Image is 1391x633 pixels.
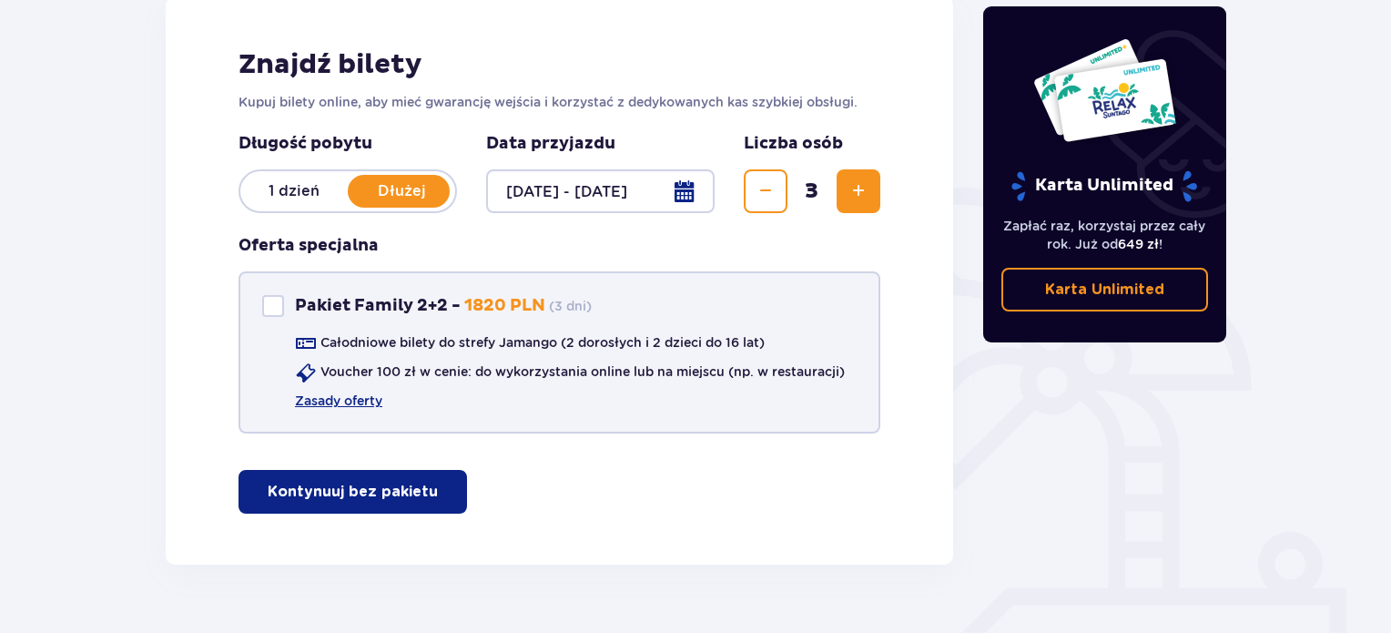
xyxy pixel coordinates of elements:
p: ( 3 dni ) [549,297,592,315]
a: Zasady oferty [295,392,382,410]
button: Zwiększ [837,169,880,213]
p: Kupuj bilety online, aby mieć gwarancję wejścia i korzystać z dedykowanych kas szybkiej obsługi. [239,93,880,111]
p: Zapłać raz, korzystaj przez cały rok. Już od ! [1001,217,1209,253]
p: Dłużej [348,181,455,201]
h2: Znajdź bilety [239,47,880,82]
p: 1820 PLN [464,295,545,317]
p: Liczba osób [744,133,843,155]
p: Voucher 100 zł w cenie: do wykorzystania online lub na miejscu (np. w restauracji) [320,362,845,381]
p: Kontynuuj bez pakietu [268,482,438,502]
a: Karta Unlimited [1001,268,1209,311]
p: 1 dzień [240,181,348,201]
p: Data przyjazdu [486,133,615,155]
p: Całodniowe bilety do strefy Jamango (2 dorosłych i 2 dzieci do 16 lat) [320,333,765,352]
p: Karta Unlimited [1010,170,1199,202]
p: Pakiet Family 2+2 - [295,295,461,317]
span: 649 zł [1118,237,1159,251]
p: Karta Unlimited [1045,280,1164,300]
p: Długość pobytu [239,133,457,155]
button: Kontynuuj bez pakietu [239,470,467,514]
h3: Oferta specjalna [239,235,379,257]
span: 3 [791,178,833,205]
img: Dwie karty całoroczne do Suntago z napisem 'UNLIMITED RELAX', na białym tle z tropikalnymi liśćmi... [1032,37,1177,143]
button: Zmniejsz [744,169,787,213]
